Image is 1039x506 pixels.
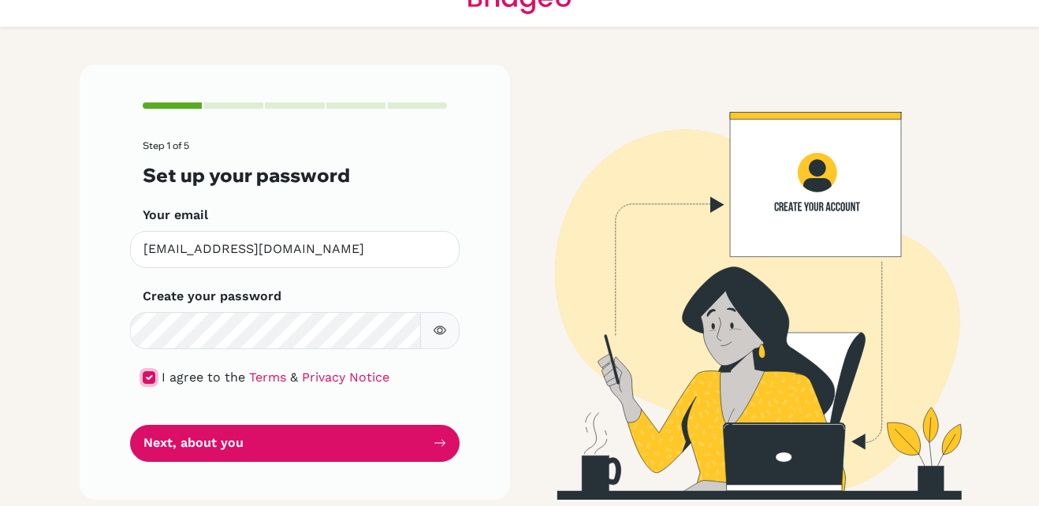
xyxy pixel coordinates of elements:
[143,206,208,225] label: Your email
[302,370,389,385] a: Privacy Notice
[130,231,460,268] input: Insert your email*
[130,425,460,462] button: Next, about you
[162,370,245,385] span: I agree to the
[143,287,281,306] label: Create your password
[249,370,286,385] a: Terms
[290,370,298,385] span: &
[143,140,189,151] span: Step 1 of 5
[143,164,447,187] h3: Set up your password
